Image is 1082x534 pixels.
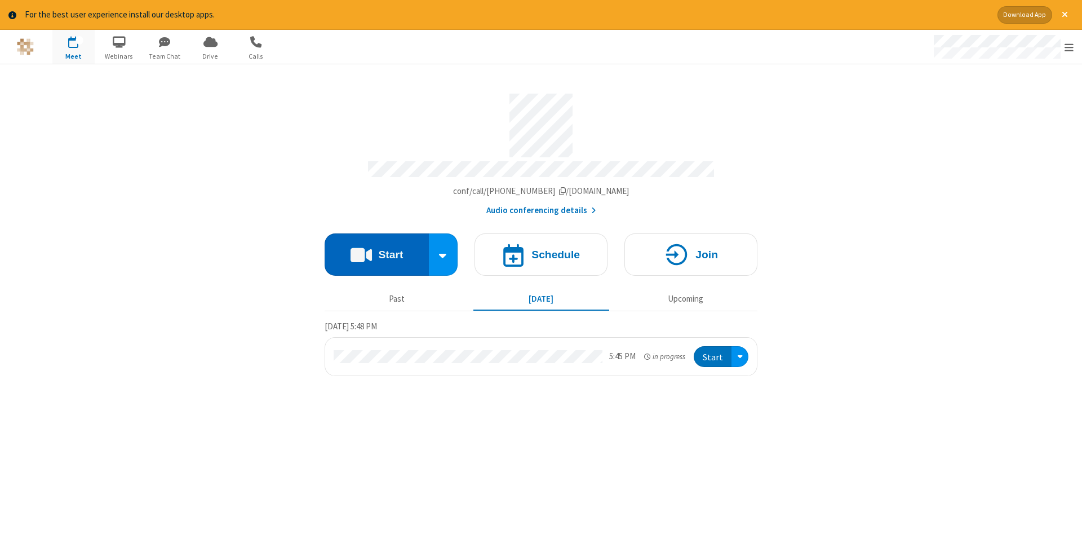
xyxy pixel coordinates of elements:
[4,30,46,64] button: Logo
[453,186,629,196] span: Copy my meeting room link
[694,346,731,367] button: Start
[235,51,277,61] span: Calls
[144,51,186,61] span: Team Chat
[644,351,685,362] em: in progress
[378,249,403,260] h4: Start
[731,346,748,367] div: Open menu
[325,321,377,332] span: [DATE] 5:48 PM
[98,51,140,61] span: Webinars
[618,289,753,310] button: Upcoming
[325,233,429,276] button: Start
[695,249,718,260] h4: Join
[325,85,757,217] section: Account details
[76,36,83,45] div: 1
[17,38,34,55] img: QA Selenium DO NOT DELETE OR CHANGE
[52,51,95,61] span: Meet
[624,233,757,276] button: Join
[531,249,580,260] h4: Schedule
[486,204,596,217] button: Audio conferencing details
[609,350,636,363] div: 5:45 PM
[923,30,1082,64] div: Open menu
[325,320,757,376] section: Today's Meetings
[189,51,232,61] span: Drive
[429,233,458,276] div: Start conference options
[997,6,1052,24] button: Download App
[329,289,465,310] button: Past
[25,8,989,21] div: For the best user experience install our desktop apps.
[1056,6,1074,24] button: Close alert
[475,233,607,276] button: Schedule
[473,289,609,310] button: [DATE]
[453,185,629,198] button: Copy my meeting room linkCopy my meeting room link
